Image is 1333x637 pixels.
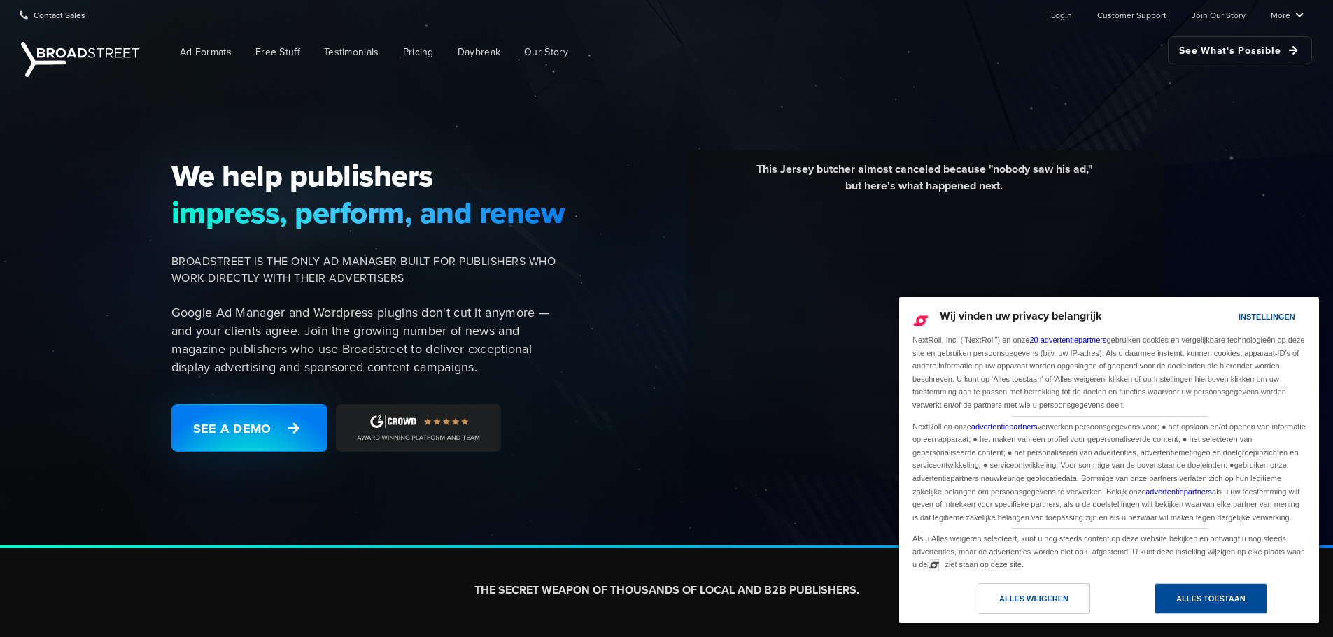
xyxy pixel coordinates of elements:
[276,583,1057,598] h2: THE SECRET WEAPON OF THOUSANDS OF LOCAL AND B2B PUBLISHERS.
[180,45,232,59] span: Ad Formats
[171,194,566,231] span: impress, perform, and renew
[171,404,327,452] a: See a Demo
[514,36,579,68] a: Our Story
[697,205,1152,460] iframe: YouTube video player
[169,36,242,68] a: Ad Formats
[1109,583,1311,621] a: Alles toestaan
[313,36,390,68] a: Testimonials
[20,1,85,29] a: Contact Sales
[1271,1,1304,29] a: More
[147,29,1312,75] nav: Main
[403,45,434,59] span: Pricing
[697,161,1152,205] div: This Jersey butcher almost canceled because "nobody saw his ad," but here's what happened next.
[1168,36,1312,64] a: See What's Possible
[1214,306,1248,331] a: Instellingen
[1097,1,1166,29] a: Customer Support
[458,45,500,59] span: Daybreak
[21,42,139,77] img: Broadstreet | The Ad Manager for Small Publishers
[1051,1,1072,29] a: Login
[1145,487,1212,496] a: advertentiepartners
[171,157,566,194] span: We help publishers
[910,332,1309,413] div: NextRoll, Inc. ("NextRoll") en onze gebruiken cookies en vergelijkbare technologieën op deze site...
[1192,1,1246,29] a: Join Our Story
[940,308,1102,324] span: Wij vinden uw privacy belangrijk
[1029,336,1106,344] a: 20 advertentiepartners
[245,36,311,68] a: Free Stuff
[524,45,568,59] span: Our Story
[171,253,566,287] span: BROADSTREET IS THE ONLY AD MANAGER BUILT FOR PUBLISHERS WHO WORK DIRECTLY WITH THEIR ADVERTISERS
[1176,591,1246,606] div: Alles toestaan
[171,303,566,376] p: Google Ad Manager and Wordpress plugins don't cut it anymore — and your clients agree. Join the g...
[324,45,379,59] span: Testimonials
[1239,309,1295,324] div: Instellingen
[910,529,1309,573] div: Als u Alles weigeren selecteert, kunt u nog steeds content op deze website bekijken en ontvangt u...
[910,417,1309,526] div: NextRoll en onze verwerken persoonsgegevens voor: ● het opslaan en/of openen van informatie op ee...
[999,591,1068,606] div: Alles weigeren
[971,422,1038,431] a: advertentiepartners
[393,36,444,68] a: Pricing
[447,36,511,68] a: Daybreak
[255,45,300,59] span: Free Stuff
[908,583,1109,621] a: Alles weigeren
